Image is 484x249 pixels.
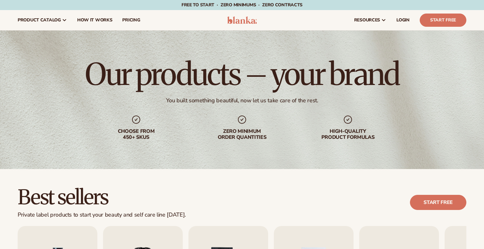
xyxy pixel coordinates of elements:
[396,18,410,23] span: LOGIN
[349,10,391,30] a: resources
[227,16,257,24] img: logo
[18,212,186,218] div: Private label products to start your beauty and self care line [DATE].
[117,10,145,30] a: pricing
[420,14,466,27] a: Start Free
[166,97,318,104] div: You built something beautiful, now let us take care of the rest.
[181,2,302,8] span: Free to start · ZERO minimums · ZERO contracts
[410,195,466,210] a: Start free
[122,18,140,23] span: pricing
[18,187,186,208] h2: Best sellers
[391,10,415,30] a: LOGIN
[13,10,72,30] a: product catalog
[18,18,61,23] span: product catalog
[85,59,399,89] h1: Our products – your brand
[308,128,388,140] div: High-quality product formulas
[96,128,176,140] div: Choose from 450+ Skus
[354,18,380,23] span: resources
[77,18,112,23] span: How It Works
[202,128,282,140] div: Zero minimum order quantities
[72,10,118,30] a: How It Works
